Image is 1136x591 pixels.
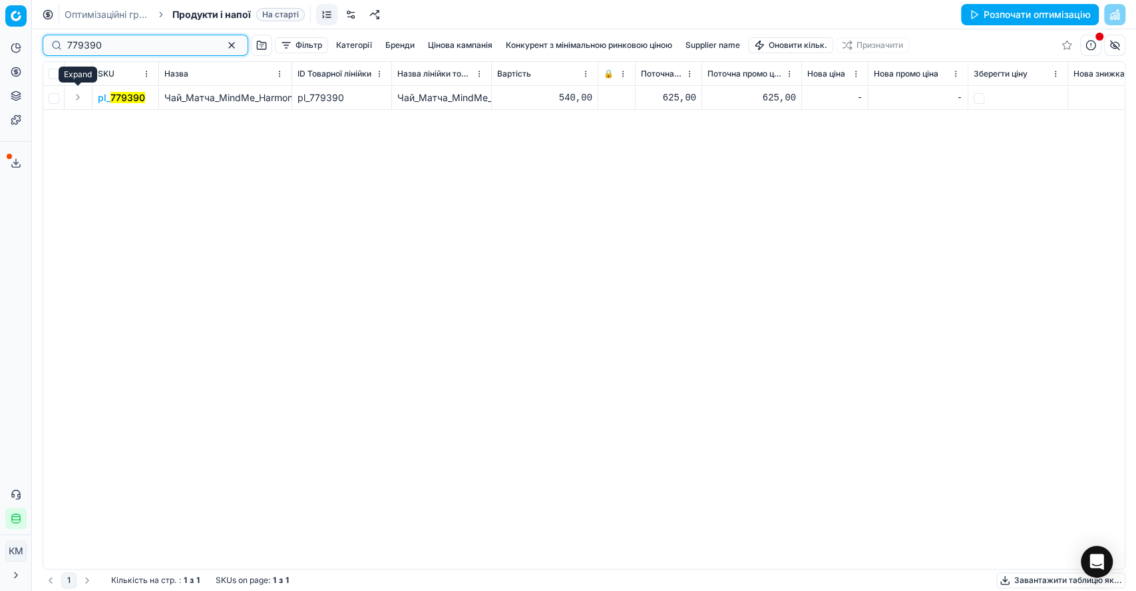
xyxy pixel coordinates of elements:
[98,69,114,79] span: SKU
[996,572,1125,588] button: Завантажити таблицю як...
[79,572,95,588] button: Go to next page
[43,572,59,588] button: Go to previous page
[961,4,1099,25] button: Розпочати оптимізацію
[67,39,213,52] input: Пошук по SKU або назві
[216,575,270,586] span: SKUs on page :
[836,37,909,53] button: Призначити
[680,37,745,53] button: Supplier name
[43,572,95,588] nav: pagination
[285,575,289,586] strong: 1
[641,69,683,79] span: Поточна ціна
[65,8,305,21] nav: breadcrumb
[279,575,283,586] strong: з
[397,69,473,79] span: Назва лінійки товарів
[172,8,251,21] span: Продукти і напої
[497,91,592,104] div: 540,00
[164,92,458,103] span: Чай_Матча_MindMe_Harmony_Zen_зелений_функціональний_30_г
[196,575,200,586] strong: 1
[380,37,420,53] button: Бренди
[190,575,194,586] strong: з
[111,575,200,586] div: :
[111,575,176,586] span: Кількість на стр.
[707,69,783,79] span: Поточна промо ціна
[59,67,97,83] div: Expand
[65,8,150,21] a: Оптимізаційні групи
[98,91,145,104] span: pl_
[874,69,938,79] span: Нова промо ціна
[172,8,305,21] span: Продукти і напоїНа старті
[297,69,371,79] span: ID Товарної лінійки
[98,91,145,104] button: pl_779390
[707,91,796,104] div: 625,00
[273,575,276,586] strong: 1
[184,575,187,586] strong: 1
[974,69,1028,79] span: Зберегти ціну
[641,91,696,104] div: 625,00
[874,91,962,104] div: -
[1073,69,1125,79] span: Нова знижка
[70,89,86,105] button: Expand
[397,91,486,104] div: Чай_Матча_MindMe_Harmony_Zen_зелений_функціональний_30_г
[5,540,27,562] button: КM
[164,69,188,79] span: Назва
[807,91,862,104] div: -
[256,8,305,21] span: На старті
[604,69,614,79] span: 🔒
[500,37,677,53] button: Конкурент з мінімальною ринковою ціною
[110,92,145,103] mark: 779390
[1081,546,1113,578] div: Open Intercom Messenger
[275,37,328,53] button: Фільтр
[497,69,531,79] span: Вартість
[70,66,86,82] button: Expand all
[807,69,845,79] span: Нова ціна
[423,37,498,53] button: Цінова кампанія
[297,91,386,104] div: pl_779390
[331,37,377,53] button: Категорії
[748,37,833,53] button: Оновити кільк.
[61,572,77,588] button: 1
[6,541,26,561] span: КM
